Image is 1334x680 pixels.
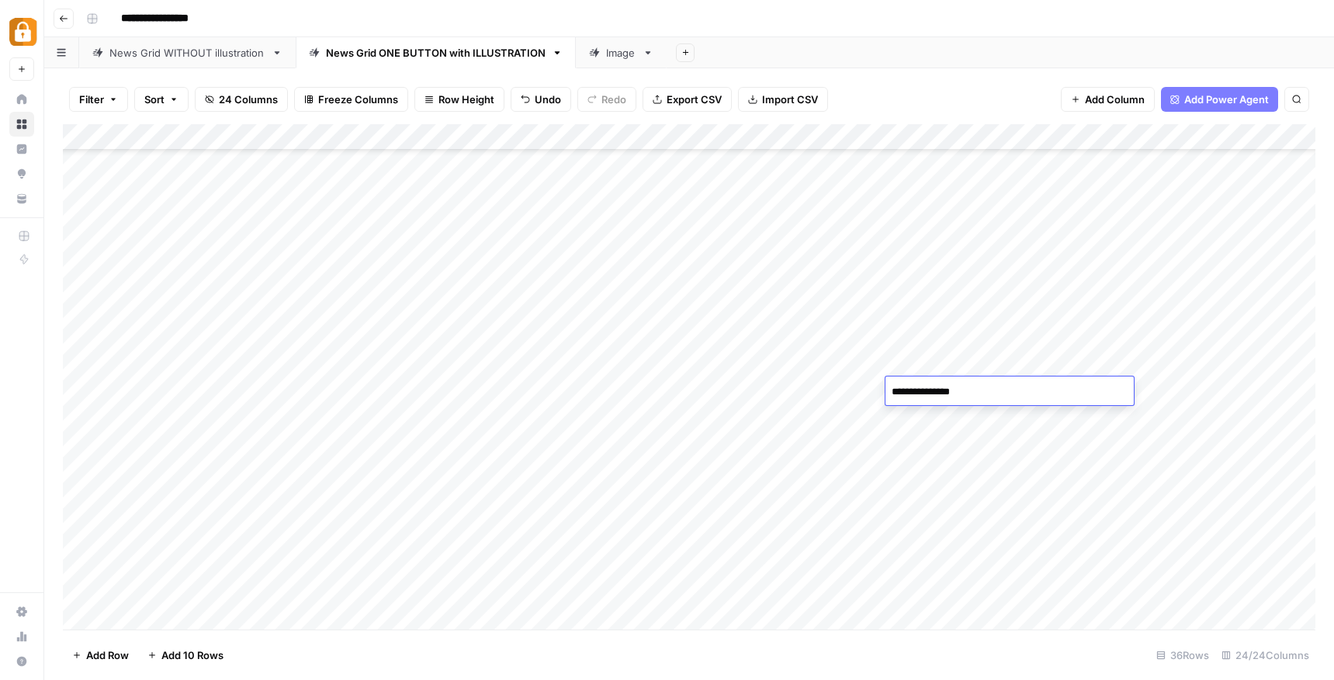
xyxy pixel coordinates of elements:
button: Redo [577,87,636,112]
span: Freeze Columns [318,92,398,107]
button: Filter [69,87,128,112]
button: Add 10 Rows [138,643,233,668]
div: 24/24 Columns [1215,643,1315,668]
span: Sort [144,92,165,107]
a: Opportunities [9,161,34,186]
button: Sort [134,87,189,112]
span: Export CSV [667,92,722,107]
a: News Grid ONE BUTTON with ILLUSTRATION [296,37,576,68]
button: Undo [511,87,571,112]
a: Settings [9,599,34,624]
button: Add Power Agent [1161,87,1278,112]
a: Insights [9,137,34,161]
div: News Grid ONE BUTTON with ILLUSTRATION [326,45,546,61]
button: Add Column [1061,87,1155,112]
span: Filter [79,92,104,107]
button: Add Row [63,643,138,668]
a: Browse [9,112,34,137]
a: Image [576,37,667,68]
span: Row Height [438,92,494,107]
button: 24 Columns [195,87,288,112]
button: Export CSV [643,87,732,112]
span: Import CSV [762,92,818,107]
span: Add Power Agent [1184,92,1269,107]
span: Add Row [86,647,129,663]
button: Freeze Columns [294,87,408,112]
button: Workspace: Adzz [9,12,34,51]
a: Home [9,87,34,112]
button: Row Height [414,87,504,112]
button: Import CSV [738,87,828,112]
div: News Grid WITHOUT illustration [109,45,265,61]
span: Add 10 Rows [161,647,223,663]
span: Add Column [1085,92,1145,107]
img: Adzz Logo [9,18,37,46]
span: 24 Columns [219,92,278,107]
a: Your Data [9,186,34,211]
button: Help + Support [9,649,34,674]
span: Redo [601,92,626,107]
div: Image [606,45,636,61]
a: News Grid WITHOUT illustration [79,37,296,68]
span: Undo [535,92,561,107]
div: 36 Rows [1150,643,1215,668]
a: Usage [9,624,34,649]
